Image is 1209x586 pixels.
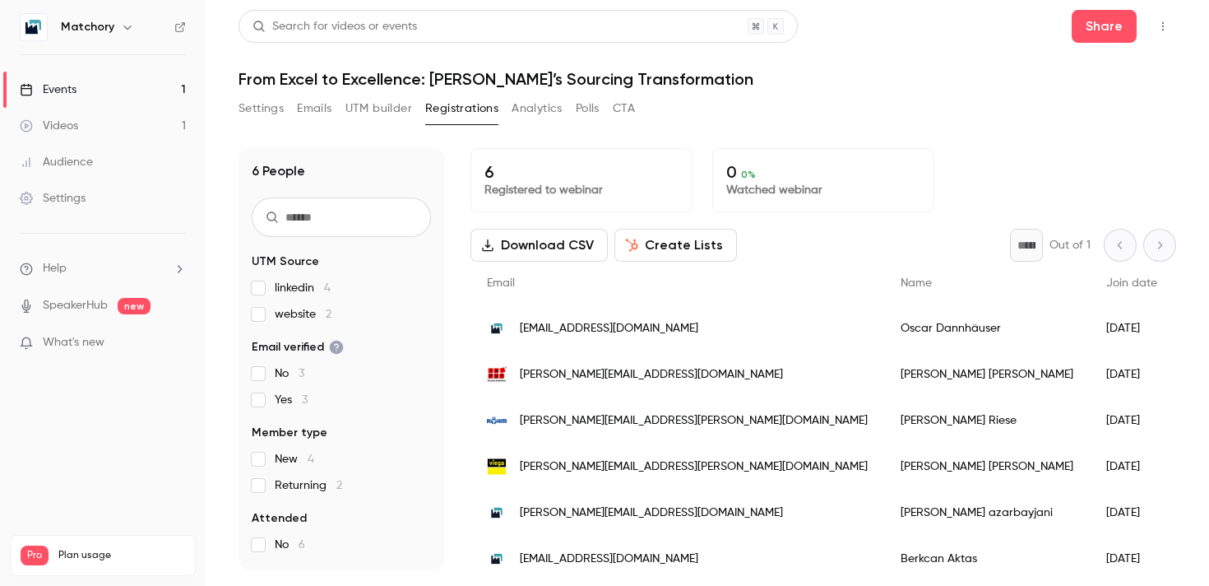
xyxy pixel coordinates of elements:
[239,69,1176,89] h1: From Excel to Excellence: [PERSON_NAME]’s Sourcing Transformation
[252,18,417,35] div: Search for videos or events
[520,458,868,476] span: [PERSON_NAME][EMAIL_ADDRESS][PERSON_NAME][DOMAIN_NAME]
[741,169,756,180] span: 0 %
[487,277,515,289] span: Email
[275,451,314,467] span: New
[308,453,314,465] span: 4
[1090,398,1174,444] div: [DATE]
[487,549,507,569] img: matchory.com
[484,182,679,198] p: Registered to webinar
[252,510,307,527] span: Attended
[21,546,49,565] span: Pro
[1090,490,1174,536] div: [DATE]
[726,182,920,198] p: Watched webinar
[520,505,783,522] span: [PERSON_NAME][EMAIL_ADDRESS][DOMAIN_NAME]
[21,14,47,40] img: Matchory
[275,392,308,408] span: Yes
[299,539,305,551] span: 6
[1049,237,1091,253] p: Out of 1
[20,154,93,170] div: Audience
[299,368,304,379] span: 3
[487,365,507,384] img: in-put.de
[20,118,78,134] div: Videos
[118,298,151,314] span: new
[275,477,342,494] span: Returning
[520,320,698,337] span: [EMAIL_ADDRESS][DOMAIN_NAME]
[1106,277,1157,289] span: Join date
[520,412,868,430] span: [PERSON_NAME][EMAIL_ADDRESS][PERSON_NAME][DOMAIN_NAME]
[20,190,86,207] div: Settings
[345,95,412,122] button: UTM builder
[239,95,284,122] button: Settings
[484,162,679,182] p: 6
[275,306,331,323] span: website
[20,260,186,277] li: help-dropdown-opener
[487,411,507,430] img: roehm.biz
[1090,444,1174,490] div: [DATE]
[487,319,507,338] img: matchory.com
[252,161,305,181] h1: 6 People
[43,260,67,277] span: Help
[1090,536,1174,582] div: [DATE]
[884,490,1090,536] div: [PERSON_NAME] azarbayjani
[487,457,507,477] img: viega.de
[326,309,331,320] span: 2
[884,444,1090,490] div: [PERSON_NAME] [PERSON_NAME]
[252,425,327,441] span: Member type
[520,551,698,568] span: [EMAIL_ADDRESS][DOMAIN_NAME]
[61,19,114,35] h6: Matchory
[425,95,498,122] button: Registrations
[252,253,319,270] span: UTM Source
[297,95,331,122] button: Emails
[512,95,563,122] button: Analytics
[275,537,305,553] span: No
[884,305,1090,351] div: Oscar Dannhäuser
[1090,305,1174,351] div: [DATE]
[901,277,932,289] span: Name
[576,95,600,122] button: Polls
[324,282,331,294] span: 4
[252,339,344,356] span: Email verified
[1090,351,1174,398] div: [DATE]
[884,351,1090,398] div: [PERSON_NAME] [PERSON_NAME]
[1072,10,1137,43] button: Share
[613,95,635,122] button: CTA
[884,398,1090,444] div: [PERSON_NAME] Riese
[487,503,507,523] img: matchory.com
[275,365,304,382] span: No
[614,229,737,262] button: Create Lists
[470,229,608,262] button: Download CSV
[336,480,342,491] span: 2
[726,162,920,182] p: 0
[43,334,104,351] span: What's new
[43,297,108,314] a: SpeakerHub
[520,366,783,384] span: [PERSON_NAME][EMAIL_ADDRESS][DOMAIN_NAME]
[302,394,308,406] span: 3
[275,280,331,296] span: linkedin
[884,536,1090,582] div: Berkcan Aktas
[20,81,76,98] div: Events
[58,549,185,562] span: Plan usage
